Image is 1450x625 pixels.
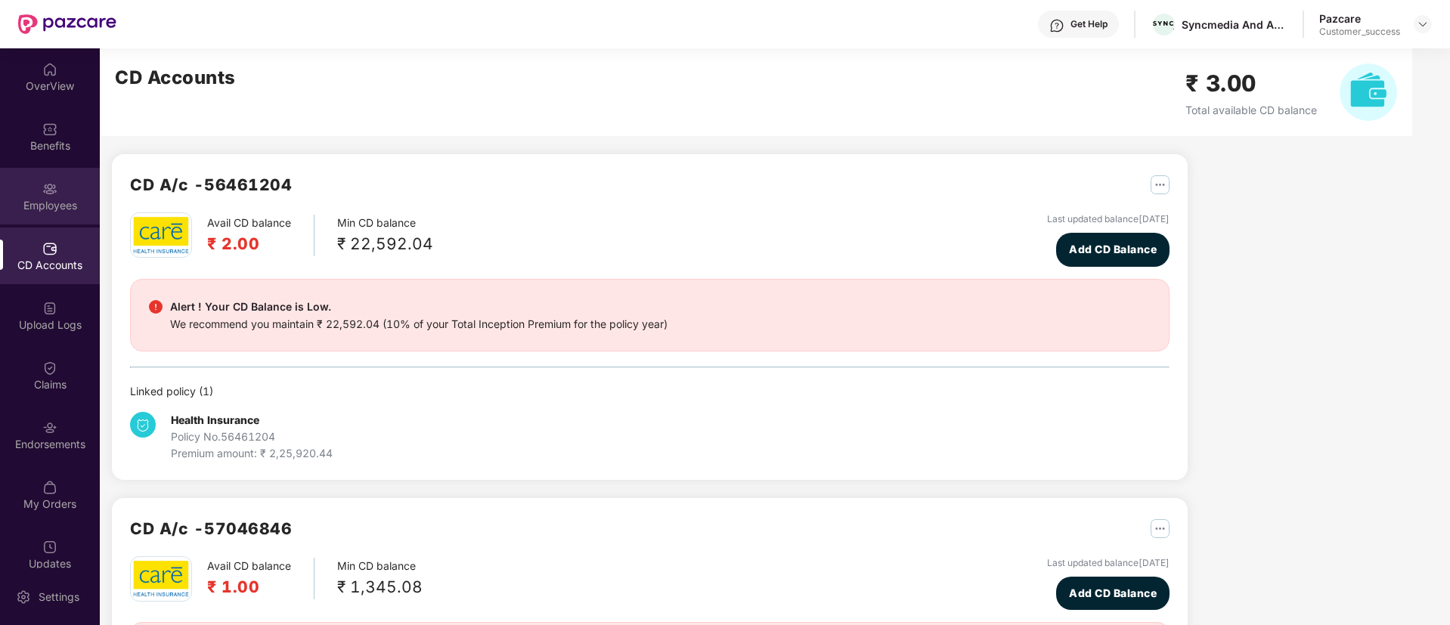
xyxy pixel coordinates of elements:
img: sync-media-logo%20Black.png [1153,21,1175,29]
img: svg+xml;base64,PHN2ZyB4bWxucz0iaHR0cDovL3d3dy53My5vcmcvMjAwMC9zdmciIHdpZHRoPSIyNSIgaGVpZ2h0PSIyNS... [1151,175,1170,194]
div: Alert ! Your CD Balance is Low. [170,298,668,316]
img: svg+xml;base64,PHN2ZyB4bWxucz0iaHR0cDovL3d3dy53My5vcmcvMjAwMC9zdmciIHdpZHRoPSIzNCIgaGVpZ2h0PSIzNC... [130,412,156,438]
div: Customer_success [1319,26,1400,38]
h2: ₹ 2.00 [207,231,291,256]
img: svg+xml;base64,PHN2ZyBpZD0iSGVscC0zMngzMiIgeG1sbnM9Imh0dHA6Ly93d3cudzMub3JnLzIwMDAvc3ZnIiB3aWR0aD... [1049,18,1064,33]
img: svg+xml;base64,PHN2ZyB4bWxucz0iaHR0cDovL3d3dy53My5vcmcvMjAwMC9zdmciIHdpZHRoPSIyNSIgaGVpZ2h0PSIyNS... [1151,519,1170,538]
button: Add CD Balance [1056,577,1170,611]
span: Add CD Balance [1069,585,1157,602]
span: Add CD Balance [1069,241,1157,258]
div: Min CD balance [337,558,423,599]
div: Linked policy ( 1 ) [130,383,1170,400]
img: svg+xml;base64,PHN2ZyBpZD0iSG9tZSIgeG1sbnM9Imh0dHA6Ly93d3cudzMub3JnLzIwMDAvc3ZnIiB3aWR0aD0iMjAiIG... [42,62,57,77]
div: Policy No. 56461204 [171,429,333,445]
img: svg+xml;base64,PHN2ZyBpZD0iRHJvcGRvd24tMzJ4MzIiIHhtbG5zPSJodHRwOi8vd3d3LnczLm9yZy8yMDAwL3N2ZyIgd2... [1417,18,1429,30]
h2: ₹ 3.00 [1185,66,1317,101]
div: Pazcare [1319,11,1400,26]
b: Health Insurance [171,413,259,426]
img: svg+xml;base64,PHN2ZyB4bWxucz0iaHR0cDovL3d3dy53My5vcmcvMjAwMC9zdmciIHhtbG5zOnhsaW5rPSJodHRwOi8vd3... [1340,63,1397,121]
img: svg+xml;base64,PHN2ZyBpZD0iRGFuZ2VyX2FsZXJ0IiBkYXRhLW5hbWU9IkRhbmdlciBhbGVydCIgeG1sbnM9Imh0dHA6Ly... [149,300,163,314]
div: Avail CD balance [207,558,314,599]
div: Last updated balance [DATE] [1047,212,1170,227]
img: svg+xml;base64,PHN2ZyBpZD0iVXBsb2FkX0xvZ3MiIGRhdGEtbmFtZT0iVXBsb2FkIExvZ3MiIHhtbG5zPSJodHRwOi8vd3... [42,301,57,316]
div: ₹ 1,345.08 [337,574,423,599]
img: svg+xml;base64,PHN2ZyBpZD0iQ2xhaW0iIHhtbG5zPSJodHRwOi8vd3d3LnczLm9yZy8yMDAwL3N2ZyIgd2lkdGg9IjIwIi... [42,360,57,376]
h2: CD A/c - 57046846 [130,516,292,541]
div: We recommend you maintain ₹ 22,592.04 (10% of your Total Inception Premium for the policy year) [170,316,668,333]
div: Syncmedia And Adtech Private Limited [1182,17,1287,32]
span: Total available CD balance [1185,104,1317,116]
img: svg+xml;base64,PHN2ZyBpZD0iQ0RfQWNjb3VudHMiIGRhdGEtbmFtZT0iQ0QgQWNjb3VudHMiIHhtbG5zPSJodHRwOi8vd3... [42,241,57,256]
img: care.png [132,560,190,597]
img: svg+xml;base64,PHN2ZyBpZD0iRW1wbG95ZWVzIiB4bWxucz0iaHR0cDovL3d3dy53My5vcmcvMjAwMC9zdmciIHdpZHRoPS... [42,181,57,196]
button: Add CD Balance [1056,233,1170,267]
img: svg+xml;base64,PHN2ZyBpZD0iU2V0dGluZy0yMHgyMCIgeG1sbnM9Imh0dHA6Ly93d3cudzMub3JnLzIwMDAvc3ZnIiB3aW... [16,589,31,605]
img: svg+xml;base64,PHN2ZyBpZD0iRW5kb3JzZW1lbnRzIiB4bWxucz0iaHR0cDovL3d3dy53My5vcmcvMjAwMC9zdmciIHdpZH... [42,420,57,435]
img: svg+xml;base64,PHN2ZyBpZD0iTXlfT3JkZXJzIiBkYXRhLW5hbWU9Ik15IE9yZGVycyIgeG1sbnM9Imh0dHA6Ly93d3cudz... [42,480,57,495]
div: Get Help [1070,18,1108,30]
div: ₹ 22,592.04 [337,231,433,256]
img: svg+xml;base64,PHN2ZyBpZD0iVXBkYXRlZCIgeG1sbnM9Imh0dHA6Ly93d3cudzMub3JnLzIwMDAvc3ZnIiB3aWR0aD0iMj... [42,540,57,555]
div: Last updated balance [DATE] [1047,556,1170,571]
img: svg+xml;base64,PHN2ZyBpZD0iQmVuZWZpdHMiIHhtbG5zPSJodHRwOi8vd3d3LnczLm9yZy8yMDAwL3N2ZyIgd2lkdGg9Ij... [42,122,57,137]
div: Min CD balance [337,215,433,256]
div: Avail CD balance [207,215,314,256]
img: care.png [132,216,190,253]
h2: CD A/c - 56461204 [130,172,292,197]
img: New Pazcare Logo [18,14,116,34]
div: Settings [34,589,84,605]
h2: CD Accounts [115,63,236,92]
h2: ₹ 1.00 [207,574,291,599]
div: Premium amount: ₹ 2,25,920.44 [171,445,333,462]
